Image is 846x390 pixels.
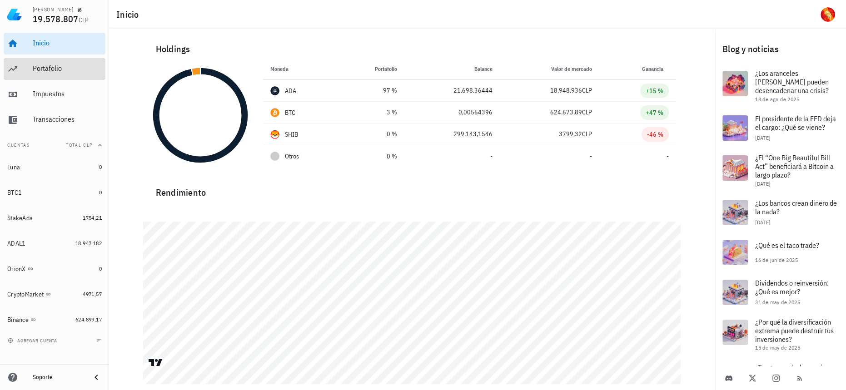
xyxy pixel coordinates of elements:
[715,35,846,64] div: Blog y noticias
[149,35,676,64] div: Holdings
[83,214,102,221] span: 1754,21
[4,156,105,178] a: Luna 0
[5,336,61,345] button: agregar cuenta
[263,58,339,80] th: Moneda
[116,7,143,22] h1: Inicio
[667,152,669,160] span: -
[347,86,398,95] div: 97 %
[33,6,73,13] div: [PERSON_NAME]
[642,65,669,72] span: Ganancia
[499,58,599,80] th: Valor de mercado
[4,182,105,203] a: BTC1 0
[755,317,834,344] span: ¿Por qué la diversificación extrema puede destruir tus inversiones?
[715,64,846,108] a: ¿Los aranceles [PERSON_NAME] pueden desencadenar una crisis? 18 de ago de 2025
[490,152,492,160] span: -
[285,130,299,139] div: SHIB
[270,108,279,117] div: BTC-icon
[66,142,93,148] span: Total CLP
[10,338,57,344] span: agregar cuenta
[75,316,102,323] span: 624.899,17
[33,89,102,98] div: Impuestos
[4,58,105,80] a: Portafolio
[715,272,846,312] a: Dividendos o reinversión: ¿Qué es mejor? 31 de may de 2025
[715,312,846,357] a: ¿Por qué la diversificación extrema puede destruir tus inversiones? 15 de may de 2025
[550,108,582,116] span: 624.673,89
[550,86,582,94] span: 18.948.936
[755,114,836,132] span: El presidente de la FED deja el cargo: ¿Qué se viene?
[7,7,22,22] img: LedgiFi
[821,7,835,22] div: avatar
[412,86,492,95] div: 21.698,36444
[75,240,102,247] span: 18.947.182
[582,130,592,138] span: CLP
[755,153,834,179] span: ¿El “One Big Beautiful Bill Act” beneficiará a Bitcoin a largo plazo?
[99,163,102,170] span: 0
[559,130,582,138] span: 3799,32
[404,58,499,80] th: Balance
[7,163,20,171] div: Luna
[347,129,398,139] div: 0 %
[4,258,105,280] a: OrionX 0
[715,108,846,148] a: El presidente de la FED deja el cargo: ¿Qué se viene? [DATE]
[590,152,592,160] span: -
[755,344,800,351] span: 15 de may de 2025
[99,265,102,272] span: 0
[755,219,770,226] span: [DATE]
[149,178,676,200] div: Rendimiento
[7,265,26,273] div: OrionX
[270,130,279,139] div: SHIB-icon
[4,283,105,305] a: CryptoMarket 4971,57
[755,69,829,95] span: ¿Los aranceles [PERSON_NAME] pueden desencadenar una crisis?
[4,232,105,254] a: ADAL1 18.947.182
[285,108,296,117] div: BTC
[339,58,405,80] th: Portafolio
[347,152,398,161] div: 0 %
[755,198,837,216] span: ¿Los bancos crean dinero de la nada?
[4,84,105,105] a: Impuestos
[412,108,492,117] div: 0,00564396
[347,108,398,117] div: 3 %
[33,39,102,47] div: Inicio
[647,130,663,139] div: -46 %
[4,134,105,156] button: CuentasTotal CLP
[7,189,22,197] div: BTC1
[7,291,44,298] div: CryptoMarket
[755,96,799,103] span: 18 de ago de 2025
[7,316,29,324] div: Binance
[4,33,105,54] a: Inicio
[285,86,297,95] div: ADA
[7,214,33,222] div: StakeAda
[412,129,492,139] div: 299.143,1546
[4,207,105,229] a: StakeAda 1754,21
[646,108,663,117] div: +47 %
[99,189,102,196] span: 0
[270,86,279,95] div: ADA-icon
[582,108,592,116] span: CLP
[755,299,800,306] span: 31 de may de 2025
[755,134,770,141] span: [DATE]
[7,240,25,247] div: ADAL1
[33,374,84,381] div: Soporte
[33,64,102,73] div: Portafolio
[755,278,829,296] span: Dividendos o reinversión: ¿Qué es mejor?
[4,309,105,331] a: Binance 624.899,17
[83,291,102,297] span: 4971,57
[4,109,105,131] a: Transacciones
[715,148,846,193] a: ¿El “One Big Beautiful Bill Act” beneficiará a Bitcoin a largo plazo? [DATE]
[33,115,102,123] div: Transacciones
[33,13,79,25] span: 19.578.807
[715,232,846,272] a: ¿Qué es el taco trade? 16 de jun de 2025
[755,257,798,263] span: 16 de jun de 2025
[755,241,819,250] span: ¿Qué es el taco trade?
[79,16,89,24] span: CLP
[715,193,846,232] a: ¿Los bancos crean dinero de la nada? [DATE]
[148,358,164,367] a: Charting by TradingView
[755,180,770,187] span: [DATE]
[582,86,592,94] span: CLP
[285,152,299,161] span: Otros
[646,86,663,95] div: +15 %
